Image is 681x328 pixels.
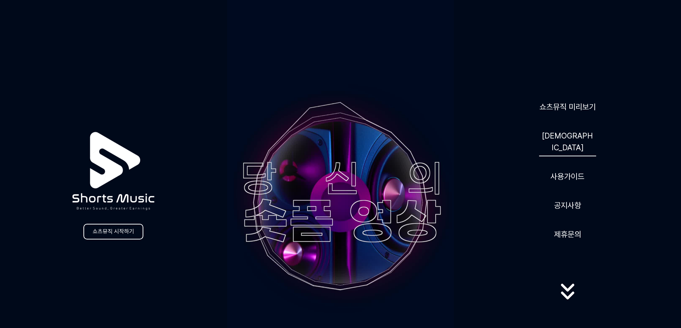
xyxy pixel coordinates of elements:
a: 공지사항 [551,197,584,214]
button: 제휴문의 [551,226,584,243]
a: [DEMOGRAPHIC_DATA] [539,127,596,156]
a: 사용가이드 [548,168,587,185]
img: logo [55,113,172,229]
a: 쇼츠뮤직 시작하기 [83,224,143,239]
a: 쇼츠뮤직 미리보기 [537,98,599,116]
